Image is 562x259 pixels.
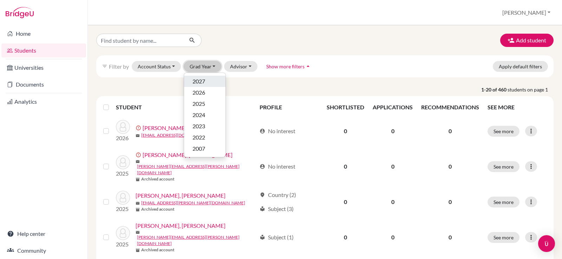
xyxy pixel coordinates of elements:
[260,128,265,134] span: account_circle
[136,152,143,158] span: error_outline
[184,87,226,98] button: 2026
[141,247,175,253] b: Archived account
[421,127,479,135] p: 0
[116,191,130,205] img: Adrian, Callista Lynn
[260,162,295,171] div: No interest
[260,206,265,212] span: local_library
[136,201,140,205] span: mail
[184,76,226,87] button: 2027
[136,177,140,182] span: inventory_2
[192,133,205,142] span: 2022
[6,7,34,18] img: Bridge-U
[322,146,368,186] td: 0
[141,200,245,206] a: [EMAIL_ADDRESS][PERSON_NAME][DOMAIN_NAME]
[116,169,130,178] p: 2025
[184,98,226,109] button: 2025
[260,127,295,135] div: No interest
[488,232,519,243] button: See more
[481,86,508,93] strong: 1-20 of 460
[192,111,205,119] span: 2024
[116,240,130,248] p: 2025
[143,124,187,132] a: [PERSON_NAME]
[96,34,183,47] input: Find student by name...
[136,191,226,200] a: [PERSON_NAME], [PERSON_NAME]
[1,27,86,41] a: Home
[184,61,222,72] button: Grad Year
[260,164,265,169] span: account_circle
[184,132,226,143] button: 2022
[266,63,305,69] span: Show more filters
[184,109,226,121] button: 2024
[488,126,519,137] button: See more
[116,205,130,213] p: 2025
[260,192,265,198] span: location_on
[260,233,294,241] div: Subject (1)
[417,99,483,116] th: RECOMMENDATIONS
[488,197,519,207] button: See more
[421,198,479,206] p: 0
[192,144,205,153] span: 2007
[136,125,143,131] span: error_outline
[1,77,86,91] a: Documents
[136,221,226,230] a: [PERSON_NAME], [PERSON_NAME]
[137,163,256,176] a: [PERSON_NAME][EMAIL_ADDRESS][PERSON_NAME][DOMAIN_NAME]
[260,234,265,240] span: local_library
[141,206,175,212] b: Archived account
[538,235,555,252] div: Open Intercom Messenger
[499,6,554,19] button: [PERSON_NAME]
[1,244,86,258] a: Community
[116,226,130,240] img: Agustina, Madeline
[136,248,140,252] span: inventory_2
[500,34,554,47] button: Add student
[322,99,368,116] th: SHORTLISTED
[116,120,130,134] img: Abe, Rayca
[322,116,368,146] td: 0
[116,155,130,169] img: Abigail, Natasha
[184,121,226,132] button: 2023
[1,61,86,75] a: Universities
[305,63,312,70] i: arrow_drop_up
[102,63,107,69] i: filter_list
[141,132,212,138] a: [EMAIL_ADDRESS][DOMAIN_NAME]
[368,186,417,217] td: 0
[136,159,140,164] span: mail
[260,61,318,72] button: Show more filtersarrow_drop_up
[483,99,551,116] th: SEE MORE
[192,100,205,108] span: 2025
[488,161,519,172] button: See more
[368,146,417,186] td: 0
[368,99,417,116] th: APPLICATIONS
[109,63,129,70] span: Filter by
[136,207,140,212] span: inventory_2
[184,73,226,157] div: Grad Year
[224,61,257,72] button: Advisor
[116,134,130,142] p: 2026
[192,88,205,97] span: 2026
[137,234,256,247] a: [PERSON_NAME][EMAIL_ADDRESS][PERSON_NAME][DOMAIN_NAME]
[141,176,175,182] b: Archived account
[322,186,368,217] td: 0
[132,61,181,72] button: Account Status
[184,143,226,154] button: 2007
[255,99,322,116] th: PROFILE
[1,227,86,241] a: Help center
[136,230,140,234] span: mail
[368,116,417,146] td: 0
[260,205,294,213] div: Subject (3)
[508,86,554,93] span: students on page 1
[136,134,140,138] span: mail
[322,217,368,257] td: 0
[493,61,548,72] button: Apply default filters
[1,43,86,57] a: Students
[192,122,205,130] span: 2023
[1,95,86,109] a: Analytics
[143,151,233,159] a: [PERSON_NAME], [PERSON_NAME]
[116,99,255,116] th: STUDENT
[260,191,296,199] div: Country (2)
[192,77,205,86] span: 2027
[368,217,417,257] td: 0
[421,162,479,171] p: 0
[421,233,479,241] p: 0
